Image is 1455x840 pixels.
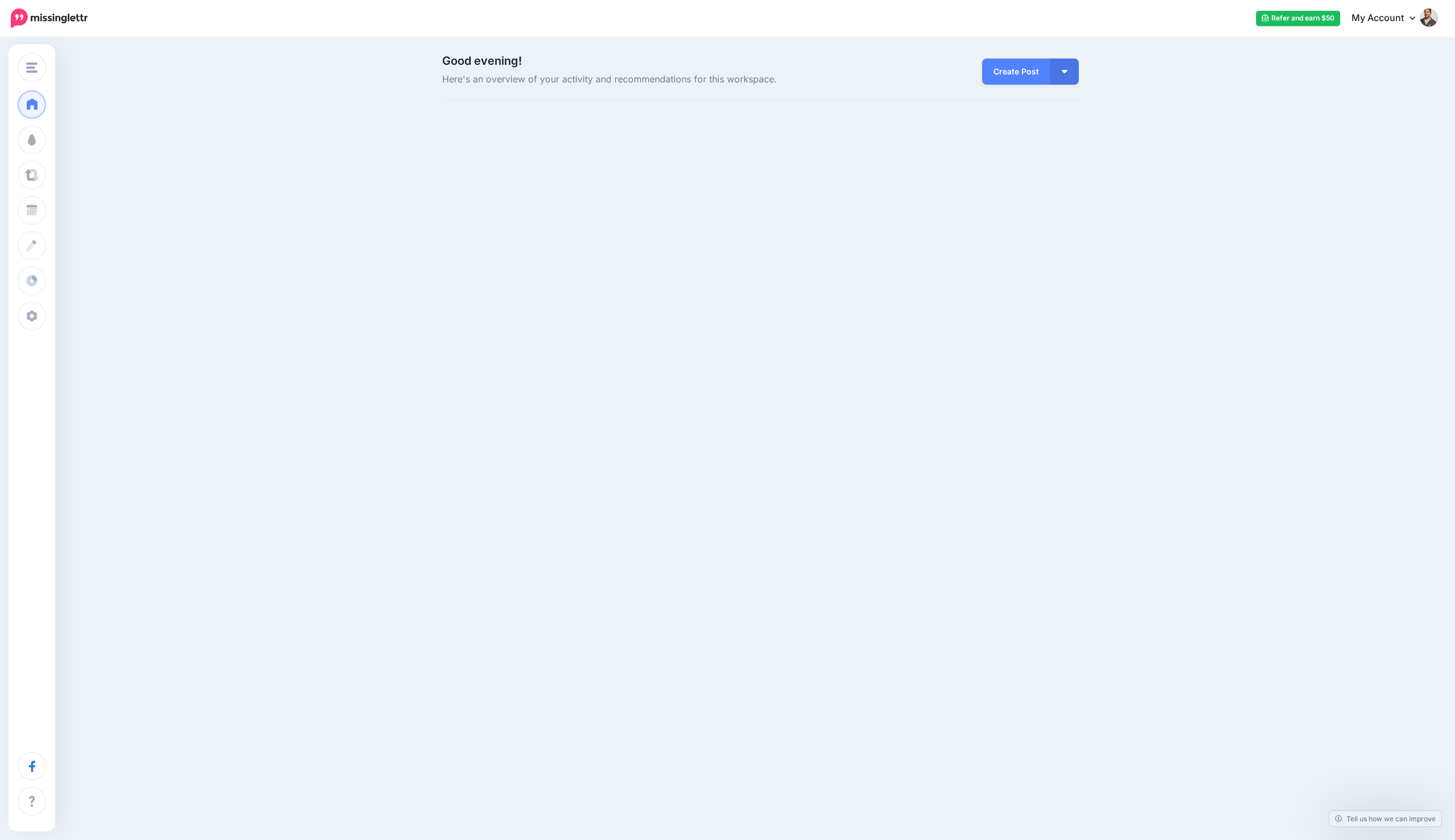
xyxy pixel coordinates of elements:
[26,63,38,73] img: menu.png
[11,9,88,28] img: Missinglettr
[1256,11,1340,26] a: Refer and earn $50
[442,54,522,68] span: Good evening!
[1062,70,1067,73] img: arrow-down-white.png
[1329,811,1441,826] a: Tell us how we can improve
[982,59,1050,85] a: Create Post
[1340,5,1438,32] a: My Account
[442,72,861,87] span: Here's an overview of your activity and recommendations for this workspace.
